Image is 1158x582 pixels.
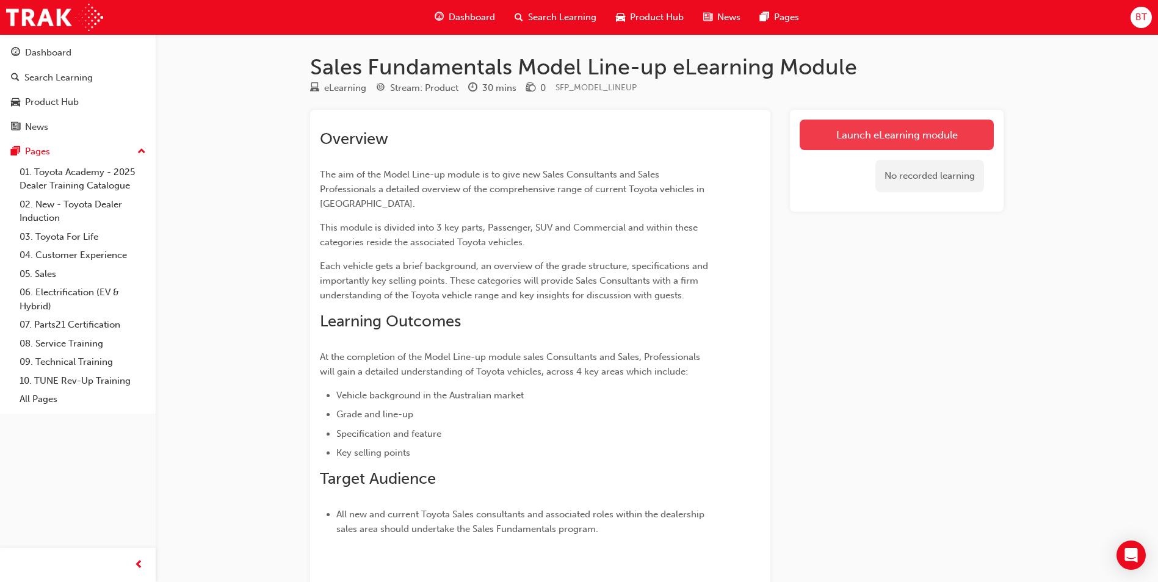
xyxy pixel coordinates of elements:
span: Dashboard [449,10,495,24]
span: search-icon [515,10,523,25]
a: news-iconNews [693,5,750,30]
span: Search Learning [528,10,596,24]
a: 09. Technical Training [15,353,151,372]
a: 01. Toyota Academy - 2025 Dealer Training Catalogue [15,163,151,195]
a: All Pages [15,390,151,409]
button: BT [1131,7,1152,28]
div: Open Intercom Messenger [1116,541,1146,570]
button: DashboardSearch LearningProduct HubNews [5,39,151,140]
span: Overview [320,129,388,148]
span: Pages [774,10,799,24]
span: News [717,10,740,24]
a: 08. Service Training [15,334,151,353]
span: news-icon [703,10,712,25]
div: No recorded learning [875,160,984,192]
a: search-iconSearch Learning [505,5,606,30]
a: car-iconProduct Hub [606,5,693,30]
span: Target Audience [320,469,436,488]
a: 10. TUNE Rev-Up Training [15,372,151,390]
div: Price [526,81,546,96]
a: Launch eLearning module [800,120,994,150]
div: eLearning [324,81,366,95]
span: Key selling points [336,447,410,458]
span: clock-icon [468,83,477,94]
div: Dashboard [25,46,71,60]
span: search-icon [11,73,20,84]
span: Learning Outcomes [320,312,461,331]
span: prev-icon [134,558,143,573]
a: 03. Toyota For Life [15,228,151,246]
span: This module is divided into 3 key parts, Passenger, SUV and Commercial and within these categorie... [320,222,700,248]
span: Learning resource code [555,82,637,93]
a: Search Learning [5,66,151,89]
span: BT [1135,10,1147,24]
a: 06. Electrification (EV & Hybrid) [15,283,151,315]
button: Pages [5,140,151,163]
a: guage-iconDashboard [425,5,505,30]
a: 04. Customer Experience [15,246,151,265]
span: car-icon [616,10,625,25]
span: target-icon [376,83,385,94]
span: All new and current Toyota Sales consultants and associated roles within the dealership sales are... [336,509,707,534]
div: 30 mins [482,81,516,95]
span: Each vehicle gets a brief background, an overview of the grade structure, specifications and impo... [320,260,711,301]
div: Pages [25,145,50,159]
span: learningResourceType_ELEARNING-icon [310,83,319,94]
a: 02. New - Toyota Dealer Induction [15,195,151,228]
a: Product Hub [5,91,151,113]
span: Vehicle background in the Australian market [336,390,524,401]
span: money-icon [526,83,535,94]
span: At the completion of the Model Line-up module sales Consultants and Sales, Professionals will gai... [320,351,703,377]
span: The aim of the Model Line-up module is to give new Sales Consultants and Sales Professionals a de... [320,169,707,209]
div: Stream [376,81,458,96]
div: News [25,120,48,134]
div: Search Learning [24,71,93,85]
a: 07. Parts21 Certification [15,315,151,334]
h1: Sales Fundamentals Model Line-up eLearning Module [310,54,1004,81]
div: Product Hub [25,95,79,109]
span: Specification and feature [336,428,441,439]
div: Stream: Product [390,81,458,95]
span: pages-icon [760,10,769,25]
a: News [5,116,151,138]
span: Product Hub [630,10,684,24]
span: news-icon [11,122,20,133]
span: up-icon [137,144,146,160]
span: car-icon [11,97,20,108]
span: pages-icon [11,146,20,157]
img: Trak [6,4,103,31]
span: Grade and line-up [336,409,413,420]
span: guage-icon [435,10,444,25]
a: pages-iconPages [750,5,809,30]
div: Duration [468,81,516,96]
div: Type [310,81,366,96]
span: guage-icon [11,48,20,59]
a: 05. Sales [15,265,151,284]
div: 0 [540,81,546,95]
a: Dashboard [5,41,151,64]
